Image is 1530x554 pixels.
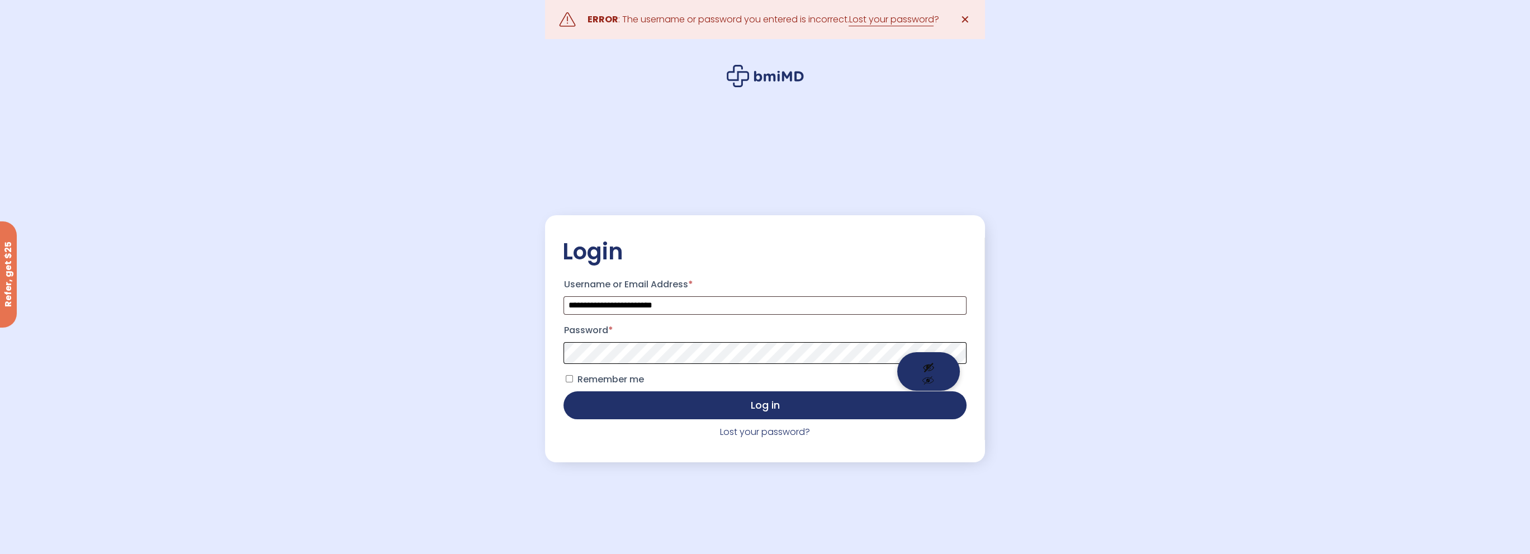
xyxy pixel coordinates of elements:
div: : The username or password you entered is incorrect. ? [587,12,939,27]
button: Log in [563,391,966,419]
label: Username or Email Address [563,276,966,293]
button: Show password [897,352,960,391]
h2: Login [562,238,968,266]
strong: ERROR [587,13,618,26]
input: Remember me [566,375,573,382]
a: Lost your password [849,13,934,26]
span: Remember me [577,373,643,386]
span: ✕ [960,12,970,27]
a: Lost your password? [720,425,810,438]
label: Password [563,321,966,339]
a: ✕ [954,8,977,31]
